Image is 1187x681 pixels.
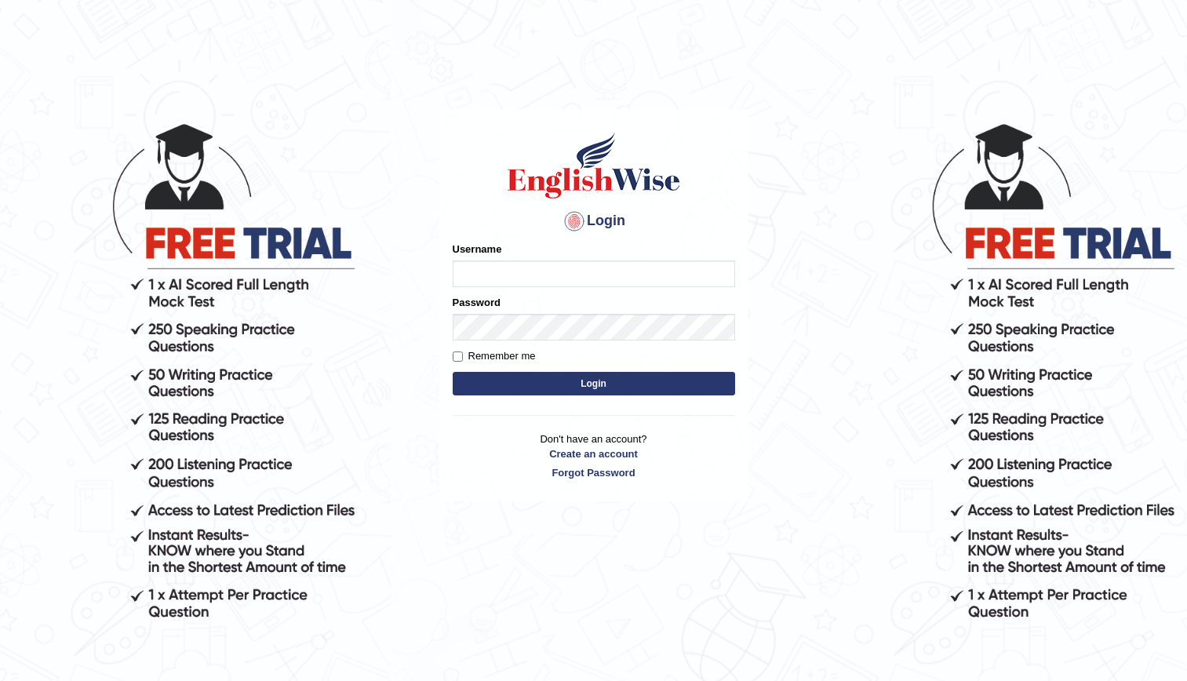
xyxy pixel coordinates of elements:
[453,351,463,362] input: Remember me
[453,209,735,234] h4: Login
[453,446,735,461] a: Create an account
[453,372,735,395] button: Login
[453,295,501,310] label: Password
[504,130,683,201] img: Logo of English Wise sign in for intelligent practice with AI
[453,465,735,480] a: Forgot Password
[453,348,536,364] label: Remember me
[453,432,735,480] p: Don't have an account?
[453,242,502,257] label: Username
